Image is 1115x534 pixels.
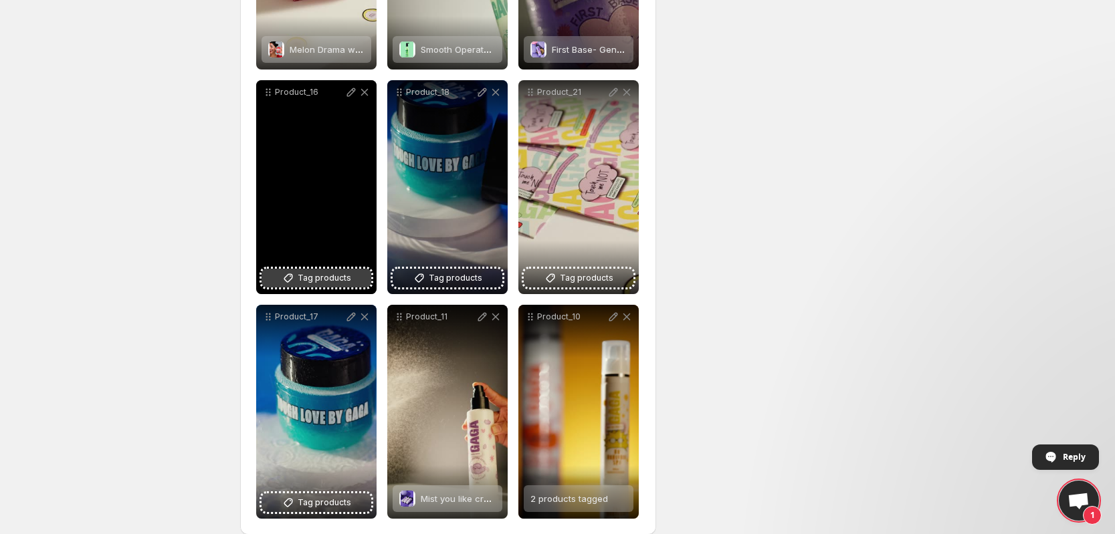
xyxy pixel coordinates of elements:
p: Product_21 [537,87,607,98]
button: Tag products [393,269,502,287]
div: Product_17Tag products [256,305,377,519]
span: First Base- Gentle Daily Cleanser with [MEDICAL_DATA] & Ceramides [552,44,840,55]
button: Tag products [262,493,371,512]
div: Product_18Tag products [387,80,508,294]
a: Open chat [1059,481,1099,521]
div: Product_16Tag products [256,80,377,294]
div: Product_11Mist you like crazy- Hydrating Face Mist with Pollution ShieldMist you like crazy- Hydr... [387,305,508,519]
span: Tag products [298,496,351,509]
div: Product_21Tag products [518,80,639,294]
p: Product_10 [537,311,607,322]
p: Product_17 [275,311,344,322]
span: Tag products [298,271,351,285]
span: Tag products [560,271,613,285]
span: Melon Drama watermelon sugar scrubby box for dead skin [290,44,537,55]
span: Tag products [429,271,482,285]
p: Product_16 [275,87,344,98]
p: Product_18 [406,87,476,98]
span: Smooth Operator- Barrier body cream with Ceramides [421,44,647,55]
span: Mist you like crazy- Hydrating Face Mist with Pollution Shield [421,493,674,504]
span: 2 products tagged [530,493,608,504]
span: 1 [1083,506,1102,525]
span: Reply [1063,445,1086,469]
button: Tag products [262,269,371,287]
p: Product_11 [406,311,476,322]
button: Tag products [524,269,633,287]
div: Product_102 products tagged [518,305,639,519]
